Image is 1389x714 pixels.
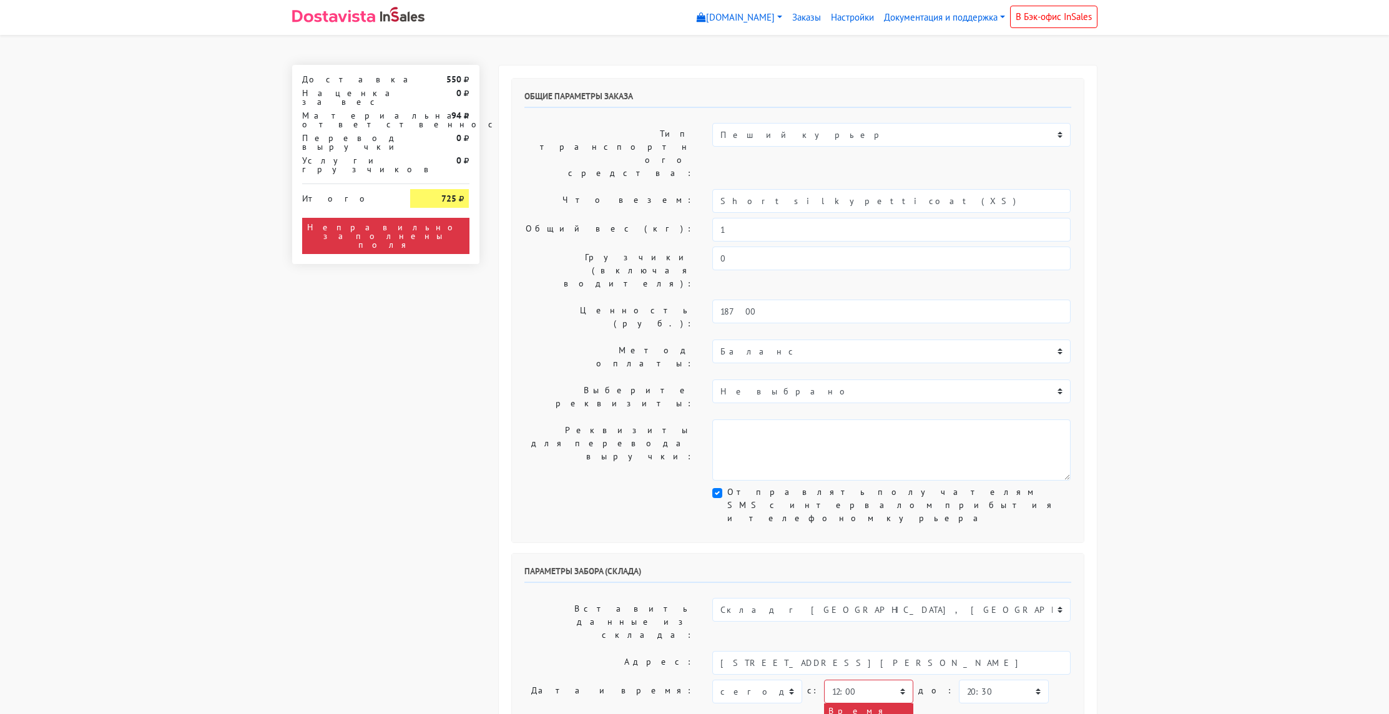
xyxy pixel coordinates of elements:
[524,91,1071,108] h6: Общие параметры заказа
[515,218,704,242] label: Общий вес (кг):
[727,486,1071,525] label: Отправлять получателям SMS с интервалом прибытия и телефоном курьера
[456,132,461,144] strong: 0
[292,10,375,22] img: Dostavista - срочная курьерская служба доставки
[515,340,704,374] label: Метод оплаты:
[451,110,461,121] strong: 94
[515,598,704,646] label: Вставить данные из склада:
[692,6,787,30] a: [DOMAIN_NAME]
[456,87,461,99] strong: 0
[918,680,954,702] label: до:
[515,189,704,213] label: Что везем:
[515,123,704,184] label: Тип транспортного средства:
[380,7,425,22] img: InSales
[826,6,879,30] a: Настройки
[807,680,819,702] label: c:
[515,651,704,675] label: Адрес:
[441,193,456,204] strong: 725
[456,155,461,166] strong: 0
[293,156,401,174] div: Услуги грузчиков
[302,189,392,203] div: Итого
[524,566,1071,583] h6: Параметры забора (склада)
[1010,6,1097,28] a: В Бэк-офис InSales
[293,134,401,151] div: Перевод выручки
[293,111,401,129] div: Материальная ответственность
[515,419,704,481] label: Реквизиты для перевода выручки:
[515,300,704,335] label: Ценность (руб.):
[787,6,826,30] a: Заказы
[515,247,704,295] label: Грузчики (включая водителя):
[293,75,401,84] div: Доставка
[515,379,704,414] label: Выберите реквизиты:
[879,6,1010,30] a: Документация и поддержка
[302,218,469,254] div: Неправильно заполнены поля
[446,74,461,85] strong: 550
[293,89,401,106] div: Наценка за вес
